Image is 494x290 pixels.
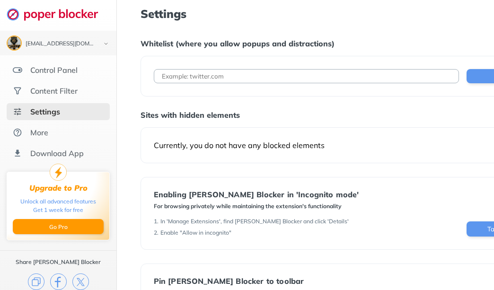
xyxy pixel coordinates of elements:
[30,86,78,96] div: Content Filter
[13,86,22,96] img: social.svg
[29,184,88,193] div: Upgrade to Pro
[30,149,84,158] div: Download App
[154,190,359,199] div: Enabling [PERSON_NAME] Blocker in 'Incognito mode'
[50,273,67,290] img: facebook.svg
[13,65,22,75] img: features.svg
[72,273,89,290] img: x.svg
[16,258,101,266] div: Share [PERSON_NAME] Blocker
[13,219,104,234] button: Go Pro
[50,164,67,181] img: upgrade-to-pro.svg
[28,273,44,290] img: copy.svg
[160,218,349,225] div: In 'Manage Extensions', find [PERSON_NAME] Blocker and click 'Details'
[154,218,159,225] div: 1 .
[13,107,22,116] img: settings-selected.svg
[8,36,21,50] img: ACg8ocL9VTzoABLxTopwc-BO5l4bzFC3zu6h3k5dcyxLYpg46GUtjSYC=s96-c
[26,41,96,47] div: jaythemechanic2020@gmail.com
[20,197,96,206] div: Unlock all advanced features
[100,39,112,49] img: chevron-bottom-black.svg
[33,206,83,214] div: Get 1 week for free
[13,128,22,137] img: about.svg
[30,65,78,75] div: Control Panel
[7,8,108,21] img: logo-webpage.svg
[30,107,60,116] div: Settings
[160,229,231,237] div: Enable "Allow in incognito"
[154,69,459,83] input: Example: twitter.com
[154,229,159,237] div: 2 .
[154,277,366,285] div: Pin [PERSON_NAME] Blocker to toolbar
[154,202,359,210] div: For browsing privately while maintaining the extension's functionality
[30,128,48,137] div: More
[13,149,22,158] img: download-app.svg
